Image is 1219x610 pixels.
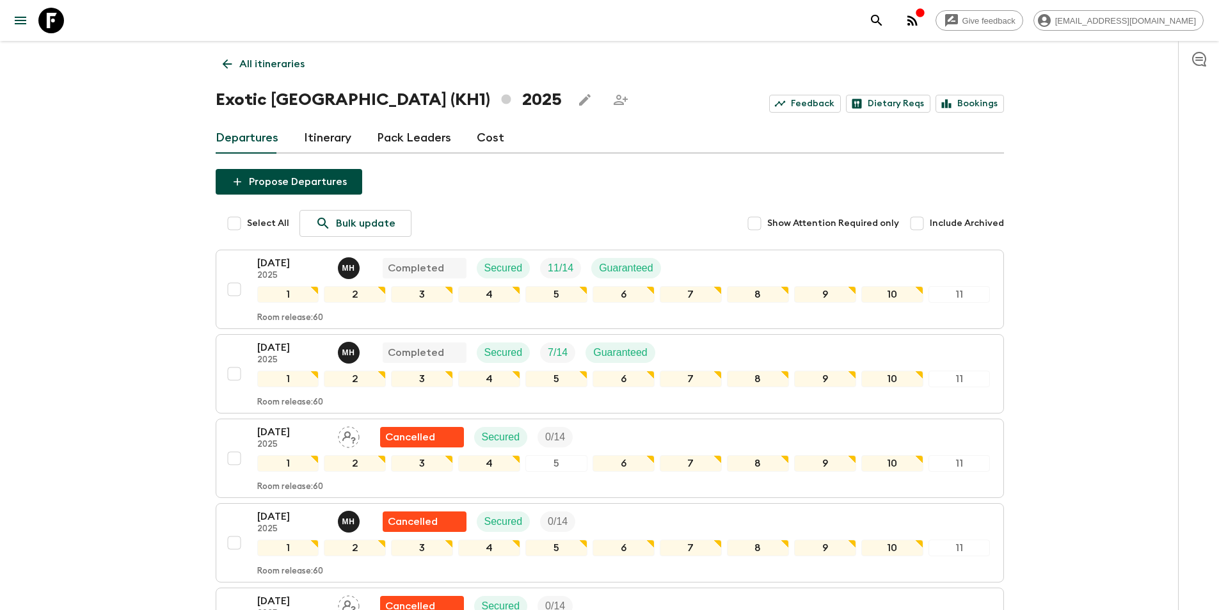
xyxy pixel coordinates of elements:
p: 0 / 14 [545,429,565,445]
a: Dietary Reqs [846,95,930,113]
div: 3 [391,371,453,387]
p: Cancelled [388,514,438,529]
p: Secured [484,514,523,529]
div: 6 [593,286,655,303]
div: 11 [928,455,991,472]
div: 1 [257,371,319,387]
p: Room release: 60 [257,313,323,323]
div: 5 [525,540,587,556]
button: Propose Departures [216,169,362,195]
div: 4 [458,286,520,303]
p: 2025 [257,271,328,281]
div: 6 [593,540,655,556]
a: Bulk update [299,210,411,237]
a: Bookings [936,95,1004,113]
p: Room release: 60 [257,566,323,577]
div: 8 [727,371,789,387]
button: menu [8,8,33,33]
div: Flash Pack cancellation [380,427,464,447]
div: Secured [477,342,530,363]
div: 3 [391,540,453,556]
div: 7 [660,286,722,303]
p: All itineraries [239,56,305,72]
button: [DATE]2025Assign pack leaderFlash Pack cancellationSecuredTrip Fill1234567891011Room release:60 [216,419,1004,498]
div: 9 [794,286,856,303]
div: 11 [928,371,991,387]
span: [EMAIL_ADDRESS][DOMAIN_NAME] [1048,16,1203,26]
div: Trip Fill [540,342,575,363]
span: Assign pack leader [338,599,360,609]
a: Departures [216,123,278,154]
p: 7 / 14 [548,345,568,360]
h1: Exotic [GEOGRAPHIC_DATA] (KH1) 2025 [216,87,562,113]
div: 8 [727,455,789,472]
p: Secured [482,429,520,445]
span: Share this itinerary [608,87,633,113]
span: Show Attention Required only [767,217,899,230]
p: [DATE] [257,340,328,355]
span: Mr. Heng Pringratana (Prefer name : James) [338,261,362,271]
div: Trip Fill [540,258,581,278]
div: Secured [477,258,530,278]
div: 4 [458,455,520,472]
div: 3 [391,455,453,472]
div: 5 [525,286,587,303]
div: 4 [458,540,520,556]
div: 2 [324,540,386,556]
div: 2 [324,455,386,472]
div: 3 [391,286,453,303]
span: Assign pack leader [338,430,360,440]
p: [DATE] [257,255,328,271]
p: Completed [388,261,444,276]
span: Mr. Heng Pringratana (Prefer name : James) [338,346,362,356]
p: Cancelled [385,429,435,445]
p: Completed [388,345,444,360]
div: 8 [727,286,789,303]
button: MH [338,511,362,533]
p: [DATE] [257,593,328,609]
div: Trip Fill [540,511,575,532]
p: 2025 [257,524,328,534]
div: 2 [324,371,386,387]
div: Flash Pack cancellation [383,511,466,532]
div: Trip Fill [538,427,573,447]
p: 2025 [257,355,328,365]
button: search adventures [864,8,889,33]
button: [DATE]2025Mr. Heng Pringratana (Prefer name : James)CompletedSecuredTrip FillGuaranteed1234567891... [216,250,1004,329]
div: 6 [593,455,655,472]
div: 11 [928,540,991,556]
a: Itinerary [304,123,351,154]
span: Select All [247,217,289,230]
p: 2025 [257,440,328,450]
p: Bulk update [336,216,395,231]
div: 8 [727,540,789,556]
p: Guaranteed [599,261,653,276]
a: Feedback [769,95,841,113]
div: [EMAIL_ADDRESS][DOMAIN_NAME] [1033,10,1204,31]
div: 1 [257,540,319,556]
p: [DATE] [257,424,328,440]
p: Room release: 60 [257,482,323,492]
div: 9 [794,371,856,387]
p: 11 / 14 [548,261,573,276]
p: 0 / 14 [548,514,568,529]
p: Room release: 60 [257,397,323,408]
button: [DATE]2025Mr. Heng Pringratana (Prefer name : James)CompletedSecuredTrip FillGuaranteed1234567891... [216,334,1004,413]
div: Secured [474,427,528,447]
div: 10 [861,286,923,303]
div: 11 [928,286,991,303]
button: [DATE]2025Mr. Heng Pringratana (Prefer name : James)Flash Pack cancellationSecuredTrip Fill123456... [216,503,1004,582]
a: All itineraries [216,51,312,77]
div: 2 [324,286,386,303]
div: 7 [660,371,722,387]
div: 10 [861,455,923,472]
p: [DATE] [257,509,328,524]
a: Give feedback [936,10,1023,31]
div: 5 [525,371,587,387]
div: 4 [458,371,520,387]
div: 9 [794,455,856,472]
p: M H [342,517,355,527]
a: Cost [477,123,504,154]
a: Pack Leaders [377,123,451,154]
div: 5 [525,455,587,472]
